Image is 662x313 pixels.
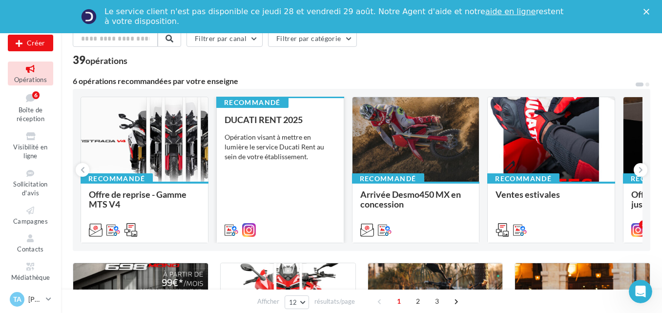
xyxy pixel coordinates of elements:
[360,189,461,209] span: Arrivée Desmo450 MX en concession
[225,132,336,162] div: Opération visant à mettre en lumière le service Ducati Rent au sein de votre établissement.
[289,298,297,306] span: 12
[89,189,186,209] span: Offre de reprise - Gamme MTS V4
[8,231,53,255] a: Contacts
[28,294,42,304] p: [PERSON_NAME]
[268,30,357,47] button: Filtrer par catégorie
[285,295,310,309] button: 12
[32,91,40,99] div: 6
[11,273,50,281] span: Médiathèque
[8,35,53,51] button: Créer
[73,55,127,65] div: 39
[8,89,53,125] a: Boîte de réception6
[8,203,53,227] a: Campagnes
[485,7,536,16] a: aide en ligne
[13,294,21,304] span: TA
[496,189,560,200] span: Ventes estivales
[257,297,279,306] span: Afficher
[17,106,44,123] span: Boîte de réception
[352,173,424,184] div: Recommandé
[13,143,47,160] span: Visibilité en ligne
[8,62,53,85] a: Opérations
[73,77,635,85] div: 6 opérations recommandées par votre enseigne
[391,293,407,309] span: 1
[8,290,53,309] a: TA [PERSON_NAME]
[186,30,263,47] button: Filtrer par canal
[314,297,355,306] span: résultats/page
[104,7,565,26] div: Le service client n'est pas disponible ce jeudi 28 et vendredi 29 août. Notre Agent d'aide et not...
[13,217,48,225] span: Campagnes
[17,245,44,253] span: Contacts
[8,129,53,162] a: Visibilité en ligne
[225,114,303,125] span: DUCATI RENT 2025
[85,56,127,65] div: opérations
[8,35,53,51] div: Nouvelle campagne
[429,293,445,309] span: 3
[81,173,153,184] div: Recommandé
[13,180,47,197] span: Sollicitation d'avis
[216,97,289,108] div: Recommandé
[639,220,648,229] div: 8
[8,166,53,199] a: Sollicitation d'avis
[487,173,559,184] div: Recommandé
[8,259,53,283] a: Médiathèque
[643,9,653,15] div: Fermer
[629,280,652,303] iframe: Intercom live chat
[81,9,97,24] img: Profile image for Service-Client
[410,293,426,309] span: 2
[14,76,47,83] span: Opérations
